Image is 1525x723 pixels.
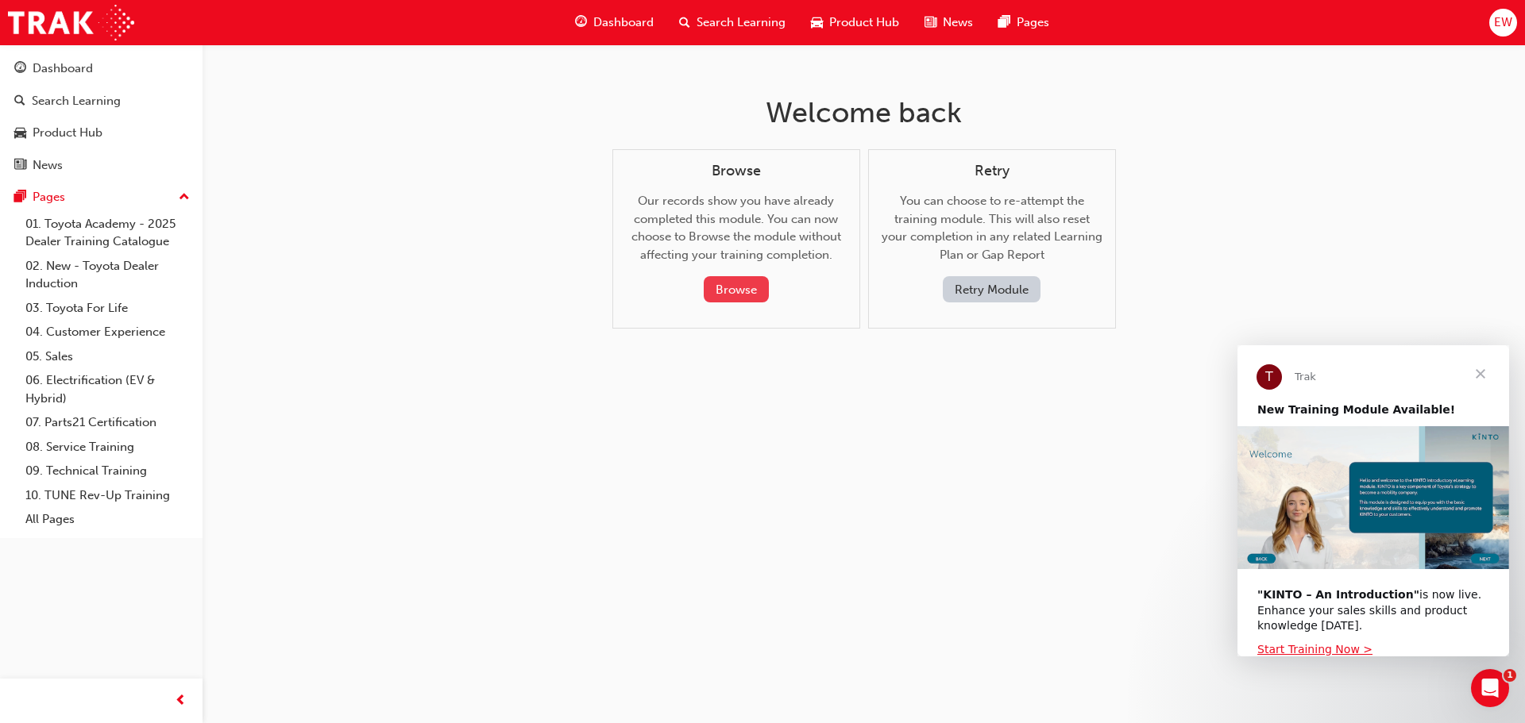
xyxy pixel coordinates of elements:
[6,118,196,148] a: Product Hub
[882,163,1102,303] div: You can choose to re-attempt the training module. This will also reset your completion in any rel...
[986,6,1062,39] a: pages-iconPages
[1237,345,1509,656] iframe: Intercom live chat message
[6,183,196,212] button: Pages
[19,368,196,410] a: 06. Electrification (EV & Hybrid)
[19,254,196,296] a: 02. New - Toyota Dealer Induction
[33,60,93,78] div: Dashboard
[575,13,587,33] span: guage-icon
[14,126,26,140] span: car-icon
[1017,13,1049,32] span: Pages
[6,151,196,180] a: News
[679,13,690,33] span: search-icon
[14,94,25,109] span: search-icon
[14,190,26,205] span: pages-icon
[33,156,63,175] div: News
[6,54,196,83] a: Dashboard
[179,187,190,208] span: up-icon
[697,13,786,32] span: Search Learning
[14,62,26,76] span: guage-icon
[32,92,121,110] div: Search Learning
[925,13,936,33] span: news-icon
[943,13,973,32] span: News
[612,95,1116,130] h1: Welcome back
[811,13,823,33] span: car-icon
[1489,9,1517,37] button: EW
[6,87,196,116] a: Search Learning
[33,124,102,142] div: Product Hub
[882,163,1102,180] h4: Retry
[593,13,654,32] span: Dashboard
[626,163,847,303] div: Our records show you have already completed this module. You can now choose to Browse the module ...
[626,163,847,180] h4: Browse
[19,459,196,483] a: 09. Technical Training
[998,13,1010,33] span: pages-icon
[19,344,196,369] a: 05. Sales
[8,5,134,40] img: Trak
[19,212,196,254] a: 01. Toyota Academy - 2025 Dealer Training Catalogue
[798,6,912,39] a: car-iconProduct Hub
[666,6,798,39] a: search-iconSearch Learning
[19,507,196,532] a: All Pages
[1494,13,1512,32] span: EW
[14,159,26,173] span: news-icon
[19,296,196,321] a: 03. Toyota For Life
[562,6,666,39] a: guage-iconDashboard
[33,188,65,206] div: Pages
[175,691,187,711] span: prev-icon
[19,435,196,460] a: 08. Service Training
[912,6,986,39] a: news-iconNews
[1504,669,1516,682] span: 1
[1471,669,1509,707] iframe: Intercom live chat
[19,410,196,435] a: 07. Parts21 Certification
[19,483,196,508] a: 10. TUNE Rev-Up Training
[704,276,769,302] button: Browse
[6,51,196,183] button: DashboardSearch LearningProduct HubNews
[829,13,899,32] span: Product Hub
[19,320,196,344] a: 04. Customer Experience
[943,276,1040,302] button: Retry Module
